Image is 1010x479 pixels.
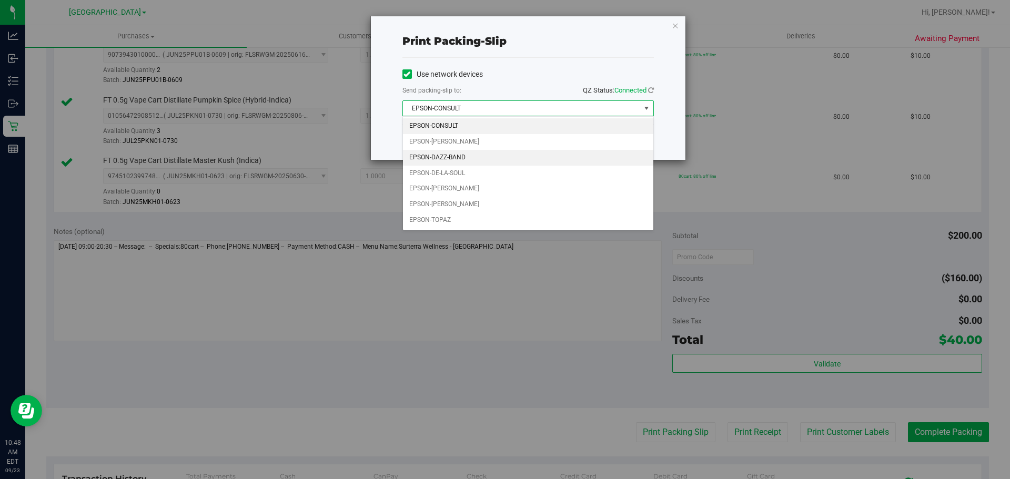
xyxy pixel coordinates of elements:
label: Send packing-slip to: [402,86,461,95]
label: Use network devices [402,69,483,80]
li: EPSON-DAZZ-BAND [403,150,653,166]
li: EPSON-CONSULT [403,118,653,134]
span: Connected [614,86,647,94]
li: EPSON-TOPAZ [403,212,653,228]
li: EPSON-[PERSON_NAME] [403,181,653,197]
li: EPSON-[PERSON_NAME] [403,134,653,150]
iframe: Resource center [11,395,42,426]
span: QZ Status: [583,86,654,94]
li: EPSON-DE-LA-SOUL [403,166,653,181]
li: EPSON-[PERSON_NAME] [403,197,653,212]
span: EPSON-CONSULT [403,101,640,116]
span: Print packing-slip [402,35,507,47]
span: select [640,101,653,116]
